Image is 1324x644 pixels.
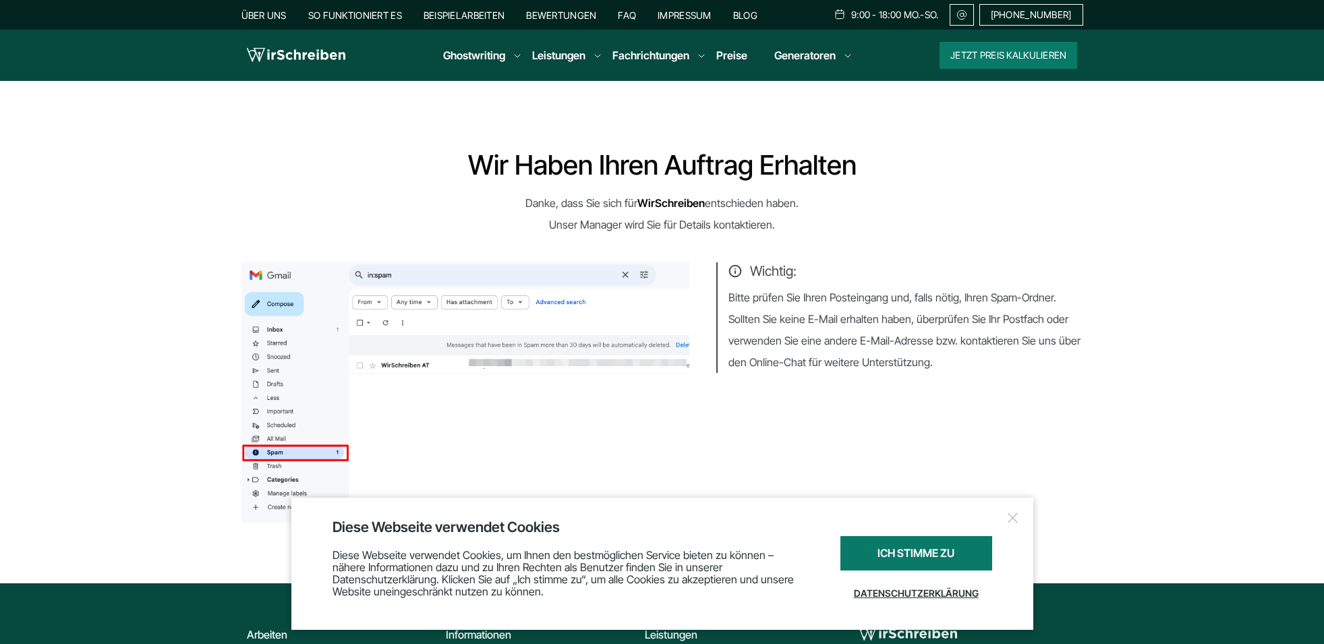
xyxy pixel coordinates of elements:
[979,4,1083,26] a: [PHONE_NUMBER]
[774,47,836,63] a: Generatoren
[443,47,505,63] a: Ghostwriting
[728,262,1083,280] span: Wichtig:
[658,9,712,21] a: Impressum
[851,9,939,20] span: 9:00 - 18:00 Mo.-So.
[424,9,505,21] a: Beispielarbeiten
[308,9,402,21] a: So funktioniert es
[637,196,705,210] strong: WirSchreiben
[956,9,968,20] img: Email
[834,9,846,20] img: Schedule
[333,518,992,536] div: Diese Webseite verwendet Cookies
[247,626,434,643] div: Arbeiten
[840,577,992,610] a: Datenschutzerklärung
[532,47,585,63] a: Leistungen
[733,9,757,21] a: Blog
[716,49,747,62] a: Preise
[241,192,1083,214] p: Danke, dass Sie sich für entschieden haben.
[241,214,1083,235] p: Unser Manager wird Sie für Details kontaktieren.
[241,152,1083,179] h1: Wir haben Ihren Auftrag erhalten
[333,536,807,610] div: Diese Webseite verwendet Cookies, um Ihnen den bestmöglichen Service bieten zu können – nähere In...
[645,626,832,643] div: Leistungen
[618,9,636,21] a: FAQ
[940,42,1077,69] button: Jetzt Preis kalkulieren
[446,626,633,643] div: Informationen
[840,536,992,570] div: Ich stimme zu
[728,287,1083,373] p: Bitte prüfen Sie Ihren Posteingang und, falls nötig, Ihren Spam-Ordner. Sollten Sie keine E-Mail ...
[526,9,596,21] a: Bewertungen
[241,262,689,523] img: thanks
[612,47,689,63] a: Fachrichtungen
[991,9,1072,20] span: [PHONE_NUMBER]
[859,626,957,641] img: logo-footer
[241,9,287,21] a: Über uns
[247,45,345,65] img: logo wirschreiben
